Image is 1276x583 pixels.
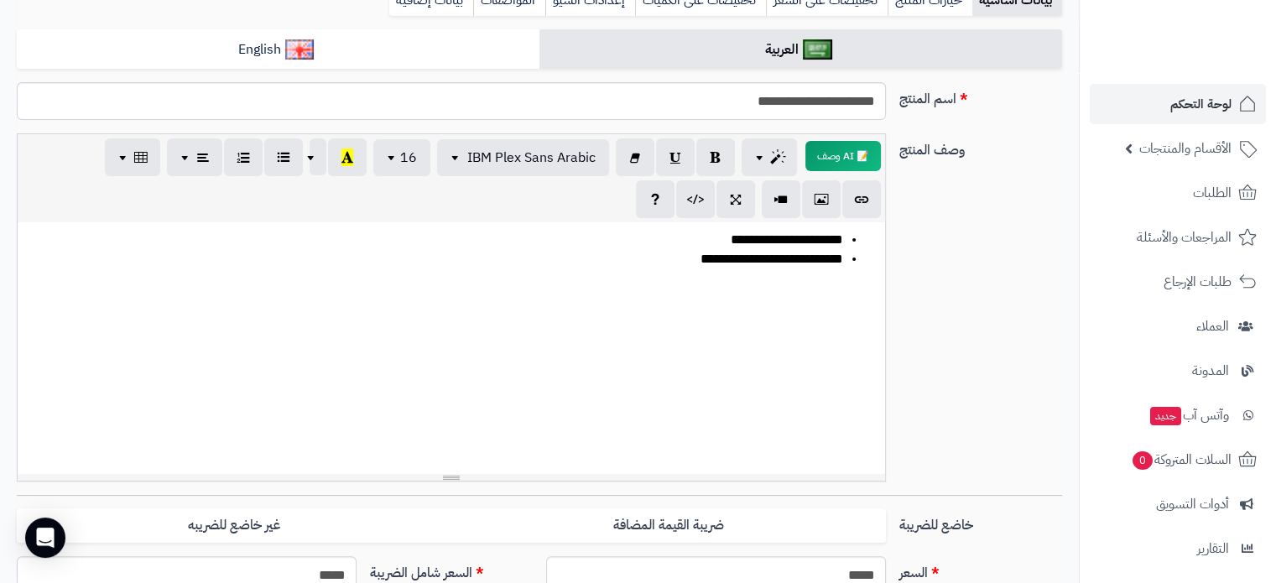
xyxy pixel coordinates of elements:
span: طلبات الإرجاع [1164,270,1232,294]
button: 📝 AI وصف [805,141,881,171]
a: التقارير [1090,528,1266,569]
a: المدونة [1090,351,1266,391]
a: وآتس آبجديد [1090,395,1266,435]
a: المراجعات والأسئلة [1090,217,1266,258]
span: التقارير [1197,537,1229,560]
span: IBM Plex Sans Arabic [467,148,596,168]
a: الطلبات [1090,173,1266,213]
span: جديد [1150,407,1181,425]
span: العملاء [1196,315,1229,338]
button: 16 [373,139,430,176]
span: وآتس آب [1148,403,1229,427]
div: Open Intercom Messenger [25,518,65,558]
span: الأقسام والمنتجات [1139,137,1232,160]
label: وصف المنتج [893,133,1069,160]
label: السعر شامل الضريبة [363,556,539,583]
span: 16 [400,148,417,168]
a: العملاء [1090,306,1266,346]
a: العربية [539,29,1062,70]
a: أدوات التسويق [1090,484,1266,524]
label: السعر [893,556,1069,583]
span: السلات المتروكة [1131,448,1232,471]
a: English [17,29,539,70]
span: لوحة التحكم [1170,92,1232,116]
label: ضريبة القيمة المضافة [451,508,886,543]
a: لوحة التحكم [1090,84,1266,124]
img: English [285,39,315,60]
span: 0 [1133,451,1153,470]
a: السلات المتروكة0 [1090,440,1266,480]
button: IBM Plex Sans Arabic [437,139,609,176]
label: خاضع للضريبة [893,508,1069,535]
label: غير خاضع للضريبه [17,508,451,543]
a: طلبات الإرجاع [1090,262,1266,302]
span: المدونة [1192,359,1229,383]
span: أدوات التسويق [1156,492,1229,516]
span: الطلبات [1193,181,1232,205]
img: العربية [803,39,832,60]
span: المراجعات والأسئلة [1137,226,1232,249]
img: logo-2.png [1162,47,1260,82]
label: اسم المنتج [893,82,1069,109]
